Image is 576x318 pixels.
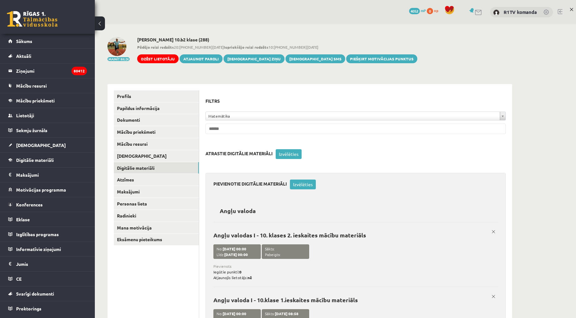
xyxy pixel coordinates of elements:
[114,150,199,162] a: [DEMOGRAPHIC_DATA]
[8,242,87,256] a: Informatīvie ziņojumi
[16,38,32,44] span: Sākums
[224,252,248,257] strong: [DATE] 00:00
[16,276,21,282] span: CE
[16,98,55,103] span: Mācību priekšmeti
[114,102,199,114] a: Papildus informācija
[16,113,34,118] span: Lietotāji
[114,186,199,198] a: Maksājumi
[213,232,493,238] p: Angļu valodas I - 10. klases 2. ieskaites mācību materiāls
[8,197,87,212] a: Konferences
[7,11,58,27] a: Rīgas 1. Tālmācības vidusskola
[213,180,290,187] h3: Pievienotie digitālie materiāli
[8,108,87,123] a: Lietotāji
[8,64,87,78] a: Ziņojumi80412
[114,138,199,150] a: Mācību resursi
[223,311,246,316] strong: [DATE] 00:00
[8,227,87,242] a: Izglītības programas
[489,227,498,236] a: x
[8,286,87,301] a: Svarīgi dokumenti
[16,202,43,207] span: Konferences
[8,93,87,108] a: Mācību priekšmeti
[107,37,126,56] img: Toms Tarasovs
[275,311,298,316] strong: [DATE] 08:58
[346,54,417,63] a: Piešķirt motivācijas punktus
[489,292,498,301] a: x
[8,272,87,286] a: CE
[224,45,268,50] b: Iepriekšējo reizi redzēts
[16,246,61,252] span: Informatīvie ziņojumi
[16,261,28,267] span: Jumis
[290,180,316,189] a: Izvēlēties
[16,127,47,133] span: Sekmju žurnāls
[409,8,420,14] span: 4052
[114,234,199,245] a: Eksāmenu pieteikums
[8,138,87,152] a: [DEMOGRAPHIC_DATA]
[8,182,87,197] a: Motivācijas programma
[8,123,87,138] a: Sekmju žurnāls
[248,275,252,280] strong: nē
[114,210,199,222] a: Radinieki
[504,9,537,15] a: R1TV komanda
[16,187,66,193] span: Motivācijas programma
[276,149,302,159] a: Izvēlēties
[213,244,261,259] span: No: Līdz:
[137,44,417,50] span: 20:[PHONE_NUMBER][DATE] 10:[PHONE_NUMBER][DATE]
[421,8,426,13] span: mP
[213,275,252,280] span: Atjaunojis lietotājs:
[239,269,242,274] strong: 0
[114,90,199,102] a: Profils
[285,54,345,63] a: [DEMOGRAPHIC_DATA] SMS
[180,54,223,63] a: Atjaunot paroli
[114,198,199,210] a: Personas lieta
[262,244,309,259] span: Sākts: Pabeigts:
[213,297,493,303] p: Angļu valoda I - 10.klase 1.ieskaites mācību materiāls
[114,162,199,174] a: Digitālie materiāli
[114,114,199,126] a: Dokumenti
[205,97,498,105] h3: Filtrs
[16,217,30,222] span: Eklase
[8,34,87,48] a: Sākums
[213,263,493,269] span: Pievienots
[427,8,433,14] span: 0
[434,8,438,13] span: xp
[8,301,87,316] a: Proktorings
[8,78,87,93] a: Mācību resursi
[114,126,199,138] a: Mācību priekšmeti
[16,157,54,163] span: Digitālie materiāli
[71,67,87,75] i: 80412
[224,54,285,63] a: [DEMOGRAPHIC_DATA] ziņu
[8,153,87,167] a: Digitālie materiāli
[16,231,59,237] span: Izglītības programas
[206,112,506,120] a: Matemātika
[8,212,87,227] a: Eklase
[16,53,31,59] span: Aktuāli
[223,246,246,251] strong: [DATE] 00:00
[8,49,87,63] a: Aktuāli
[16,64,87,78] legend: Ziņojumi
[16,83,47,89] span: Mācību resursi
[107,57,130,61] button: Mainīt bildi
[427,8,441,13] a: 0 xp
[8,168,87,182] a: Maksājumi
[16,142,66,148] span: [DEMOGRAPHIC_DATA]
[16,168,87,182] legend: Maksājumi
[493,9,499,16] img: R1TV komanda
[205,149,276,156] h3: Atrastie digitālie materiāli
[208,112,497,120] span: Matemātika
[137,54,179,63] a: Dzēst lietotāju
[114,222,199,234] a: Mana motivācija
[114,174,199,186] a: Atzīmes
[16,291,54,297] span: Svarīgi dokumenti
[213,269,242,274] span: Iegūtie punkti:
[8,257,87,271] a: Jumis
[213,203,262,218] h2: Angļu valoda
[137,37,417,42] h2: [PERSON_NAME] 10.b2 klase (288)
[137,45,174,50] b: Pēdējo reizi redzēts
[409,8,426,13] a: 4052 mP
[16,306,41,311] span: Proktorings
